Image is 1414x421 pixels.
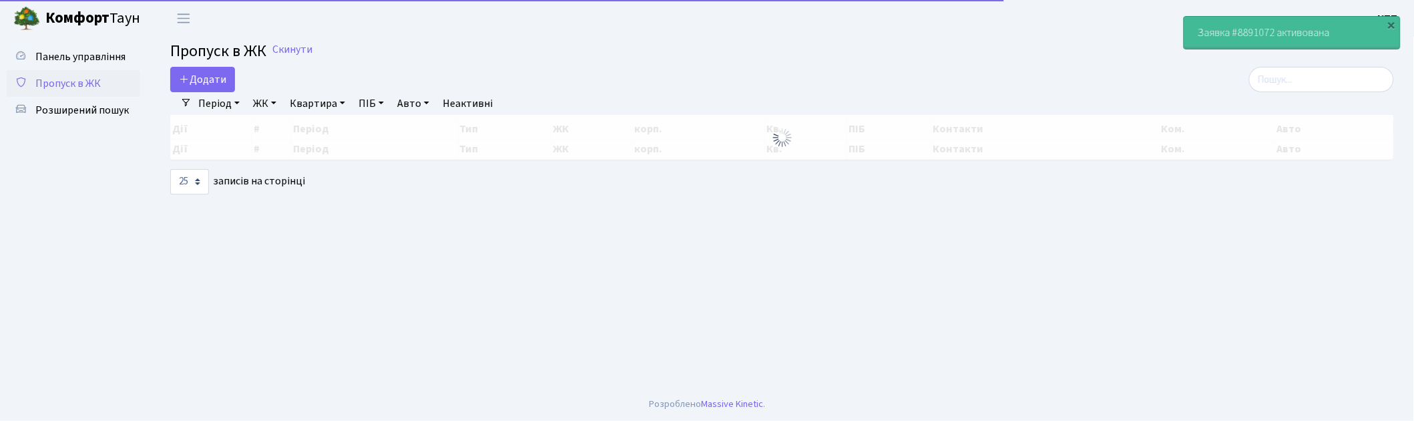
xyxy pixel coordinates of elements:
[392,92,435,115] a: Авто
[45,7,140,30] span: Таун
[272,43,312,56] a: Скинути
[1385,18,1399,31] div: ×
[248,92,282,115] a: ЖК
[7,70,140,97] a: Пропуск в ЖК
[13,5,40,32] img: logo.png
[7,43,140,70] a: Панель управління
[1184,17,1400,49] div: Заявка #8891072 активована
[35,49,126,64] span: Панель управління
[170,169,209,194] select: записів на сторінці
[45,7,109,29] b: Комфорт
[437,92,498,115] a: Неактивні
[353,92,389,115] a: ПІБ
[193,92,245,115] a: Період
[772,127,793,148] img: Обробка...
[649,397,765,412] div: Розроблено .
[170,67,235,92] a: Додати
[1378,11,1398,26] b: КПП
[167,7,200,29] button: Переключити навігацію
[179,72,226,87] span: Додати
[701,397,763,411] a: Massive Kinetic
[35,76,101,91] span: Пропуск в ЖК
[170,169,305,194] label: записів на сторінці
[170,39,266,63] span: Пропуск в ЖК
[284,92,350,115] a: Квартира
[35,103,129,118] span: Розширений пошук
[1249,67,1394,92] input: Пошук...
[1378,11,1398,27] a: КПП
[7,97,140,124] a: Розширений пошук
